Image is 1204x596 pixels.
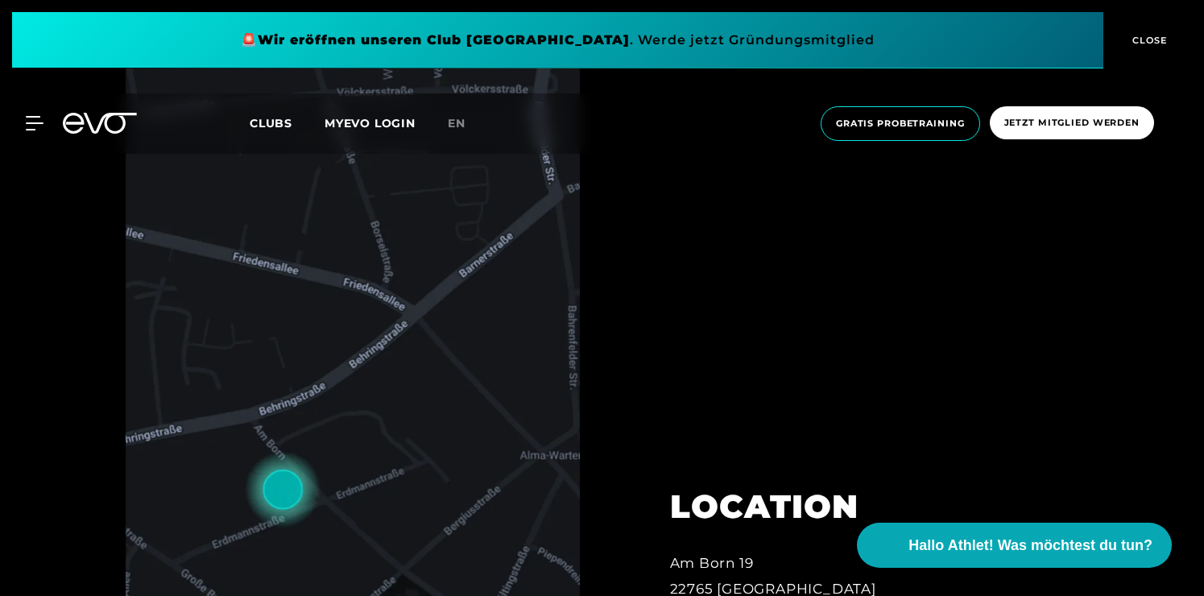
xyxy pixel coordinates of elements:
[908,535,1152,557] span: Hallo Athlet! Was möchtest du tun?
[448,116,465,130] span: en
[816,106,985,141] a: Gratis Probetraining
[448,114,485,133] a: en
[1004,116,1140,130] span: Jetzt Mitglied werden
[250,116,292,130] span: Clubs
[836,117,965,130] span: Gratis Probetraining
[857,523,1172,568] button: Hallo Athlet! Was möchtest du tun?
[325,116,416,130] a: MYEVO LOGIN
[985,106,1159,141] a: Jetzt Mitglied werden
[670,487,1024,526] h2: LOCATION
[1103,12,1192,68] button: CLOSE
[1128,33,1168,48] span: CLOSE
[250,115,325,130] a: Clubs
